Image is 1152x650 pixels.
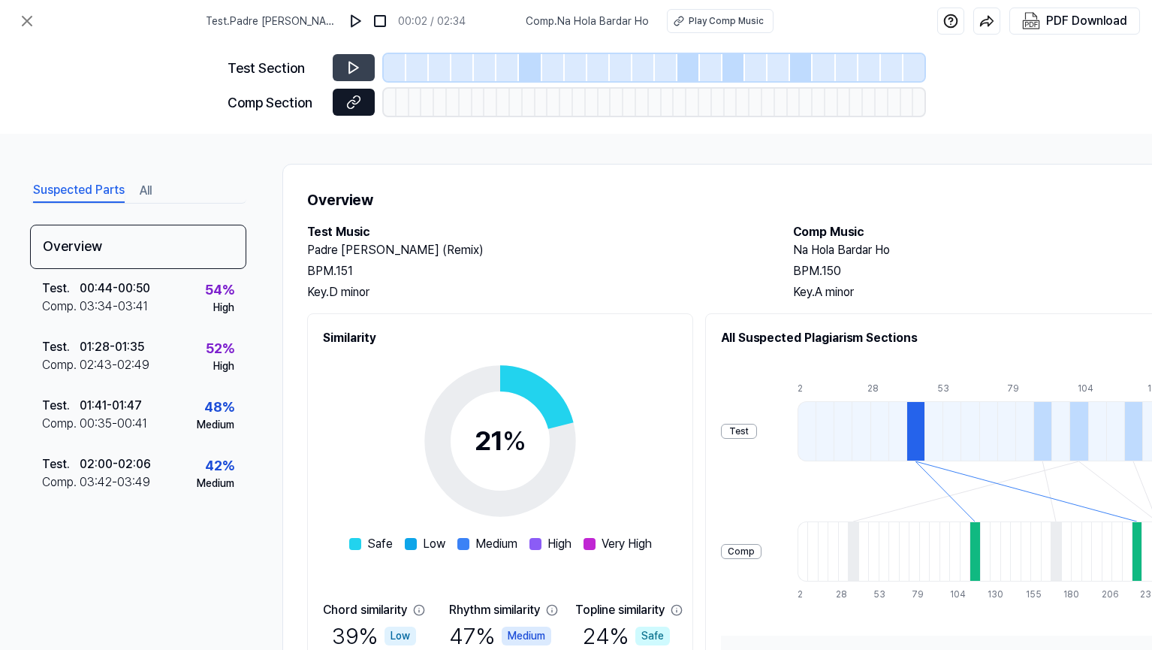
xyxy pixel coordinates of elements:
div: 48 % [204,397,234,417]
div: 03:42 - 03:49 [80,473,150,491]
div: Chord similarity [323,601,407,619]
div: Topline similarity [575,601,665,619]
div: 03:34 - 03:41 [80,298,148,316]
span: Test . Padre [PERSON_NAME] (Remix) [206,14,338,29]
span: % [502,425,526,457]
div: 00:35 - 00:41 [80,415,147,433]
div: 2 [798,382,816,395]
div: Medium [197,476,234,491]
button: Suspected Parts [33,179,125,203]
img: PDF Download [1022,12,1040,30]
div: 54 % [205,280,234,300]
img: help [943,14,958,29]
div: Comp . [42,356,80,374]
button: All [140,179,152,203]
div: Play Comp Music [689,14,764,28]
div: Comp Section [228,92,324,113]
div: 2 [798,588,807,601]
div: Test . [42,338,80,356]
button: Play Comp Music [667,9,774,33]
div: High [213,300,234,316]
span: Comp . Na Hola Bardar Ho [526,14,649,29]
div: 53 [937,382,955,395]
div: Test [721,424,757,439]
div: 28 [836,588,846,601]
button: PDF Download [1019,8,1130,34]
div: Medium [502,627,551,645]
div: 130 [988,588,997,601]
div: 79 [912,588,921,601]
span: High [547,535,571,553]
span: Safe [367,535,393,553]
h2: Padre [PERSON_NAME] (Remix) [307,241,763,259]
div: 52 % [206,338,234,358]
div: Test Section [228,58,324,78]
div: Rhythm similarity [449,601,540,619]
div: 206 [1102,588,1111,601]
div: 180 [1063,588,1073,601]
div: Comp [721,544,761,559]
div: 01:28 - 01:35 [80,338,144,356]
div: Test . [42,397,80,415]
div: 00:44 - 00:50 [80,280,150,298]
div: 53 [873,588,883,601]
div: Test . [42,280,80,298]
div: 42 % [205,455,234,476]
div: 28 [867,382,885,395]
div: 02:00 - 02:06 [80,455,151,473]
div: 104 [1078,382,1096,395]
div: 21 [475,421,526,461]
div: 00:02 / 02:34 [398,14,466,29]
div: 104 [950,588,960,601]
div: Comp . [42,298,80,316]
div: 02:43 - 02:49 [80,356,149,374]
div: PDF Download [1046,11,1127,31]
h2: Test Music [307,223,763,241]
div: Safe [635,627,670,645]
span: Low [423,535,445,553]
div: Test . [42,455,80,473]
span: Very High [602,535,652,553]
div: Overview [30,225,246,269]
img: stop [372,14,388,29]
div: 155 [1026,588,1036,601]
div: Key. D minor [307,283,763,301]
img: play [348,14,363,29]
div: 231 [1140,588,1150,601]
span: Medium [475,535,517,553]
div: 79 [1007,382,1025,395]
div: Medium [197,417,234,433]
div: High [213,358,234,374]
div: 01:41 - 01:47 [80,397,142,415]
div: Comp . [42,473,80,491]
div: Comp . [42,415,80,433]
h2: Similarity [323,329,677,347]
div: Low [385,627,416,645]
img: share [979,14,994,29]
div: BPM. 151 [307,262,763,280]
